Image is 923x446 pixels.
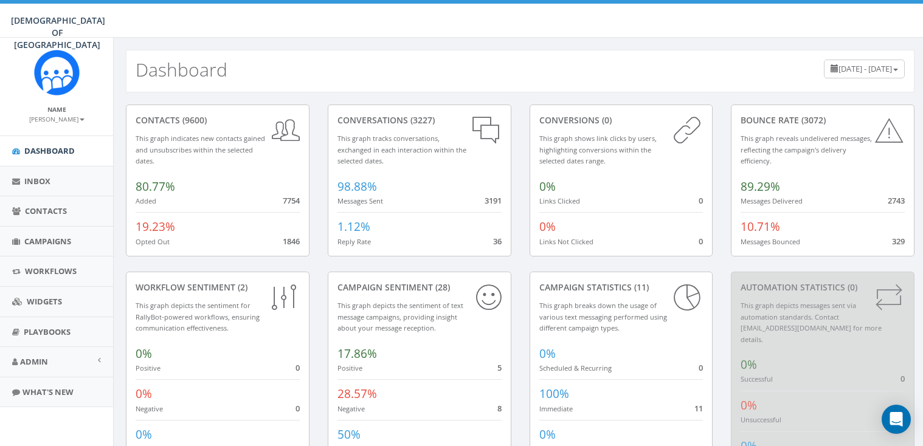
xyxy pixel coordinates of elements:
[539,237,593,246] small: Links Not Clicked
[539,386,569,402] span: 100%
[497,362,502,373] span: 5
[337,281,502,293] div: Campaign Sentiment
[539,196,580,205] small: Links Clicked
[27,296,62,307] span: Widgets
[741,415,781,424] small: Unsuccessful
[539,114,703,126] div: conversions
[741,134,872,165] small: This graph reveals undelivered messages, reflecting the campaign's delivery efficiency.
[180,114,207,126] span: (9600)
[485,195,502,206] span: 3191
[136,363,161,372] small: Positive
[493,236,502,247] span: 36
[539,346,556,362] span: 0%
[337,427,361,442] span: 50%
[136,60,227,80] h2: Dashboard
[901,373,905,384] span: 0
[296,403,300,414] span: 0
[136,346,152,362] span: 0%
[337,346,377,362] span: 17.86%
[799,114,826,126] span: (3072)
[24,236,71,247] span: Campaigns
[337,363,362,372] small: Positive
[11,15,105,50] span: [DEMOGRAPHIC_DATA] OF [GEOGRAPHIC_DATA]
[136,219,175,235] span: 19.23%
[699,236,703,247] span: 0
[888,195,905,206] span: 2743
[337,134,466,165] small: This graph tracks conversations, exchanged in each interaction within the selected dates.
[136,237,170,246] small: Opted Out
[136,301,260,332] small: This graph depicts the sentiment for RallyBot-powered workflows, ensuring communication effective...
[539,363,612,372] small: Scheduled & Recurring
[845,281,857,293] span: (0)
[741,114,905,126] div: Bounce Rate
[337,196,383,205] small: Messages Sent
[838,63,892,74] span: [DATE] - [DATE]
[539,281,703,293] div: Campaign Statistics
[24,176,50,187] span: Inbox
[539,404,573,413] small: Immediate
[283,236,300,247] span: 1846
[741,357,757,372] span: 0%
[699,195,703,206] span: 0
[433,281,450,293] span: (28)
[136,427,152,442] span: 0%
[283,195,300,206] span: 7754
[741,301,882,344] small: This graph depicts messages sent via automation standards. Contact [EMAIL_ADDRESS][DOMAIN_NAME] f...
[337,237,371,246] small: Reply Rate
[699,362,703,373] span: 0
[22,386,74,397] span: What's New
[497,403,502,414] span: 8
[741,196,803,205] small: Messages Delivered
[47,105,66,114] small: Name
[539,219,556,235] span: 0%
[337,301,463,332] small: This graph depicts the sentiment of text message campaigns, providing insight about your message ...
[539,134,657,165] small: This graph shows link clicks by users, highlighting conversions within the selected dates range.
[539,427,556,442] span: 0%
[892,236,905,247] span: 329
[136,134,265,165] small: This graph indicates new contacts gained and unsubscribes within the selected dates.
[24,326,71,337] span: Playbooks
[539,179,556,194] span: 0%
[337,179,377,194] span: 98.88%
[29,113,85,124] a: [PERSON_NAME]
[337,114,502,126] div: conversations
[136,179,175,194] span: 80.77%
[337,404,365,413] small: Negative
[136,404,163,413] small: Negative
[741,374,773,383] small: Successful
[882,405,911,434] div: Open Intercom Messenger
[25,205,67,216] span: Contacts
[235,281,247,293] span: (2)
[136,196,156,205] small: Added
[136,386,152,402] span: 0%
[539,301,667,332] small: This graph breaks down the usage of various text messaging performed using different campaign types.
[136,281,300,293] div: Workflow Sentiment
[600,114,612,126] span: (0)
[741,219,780,235] span: 10.71%
[136,114,300,126] div: contacts
[296,362,300,373] span: 0
[25,266,77,276] span: Workflows
[34,50,80,95] img: Rally_Corp_Icon.png
[24,145,75,156] span: Dashboard
[632,281,649,293] span: (11)
[29,115,85,123] small: [PERSON_NAME]
[337,386,377,402] span: 28.57%
[694,403,703,414] span: 11
[741,281,905,293] div: Automation Statistics
[741,397,757,413] span: 0%
[741,179,780,194] span: 89.29%
[337,219,370,235] span: 1.12%
[408,114,435,126] span: (3227)
[20,356,48,367] span: Admin
[741,237,800,246] small: Messages Bounced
